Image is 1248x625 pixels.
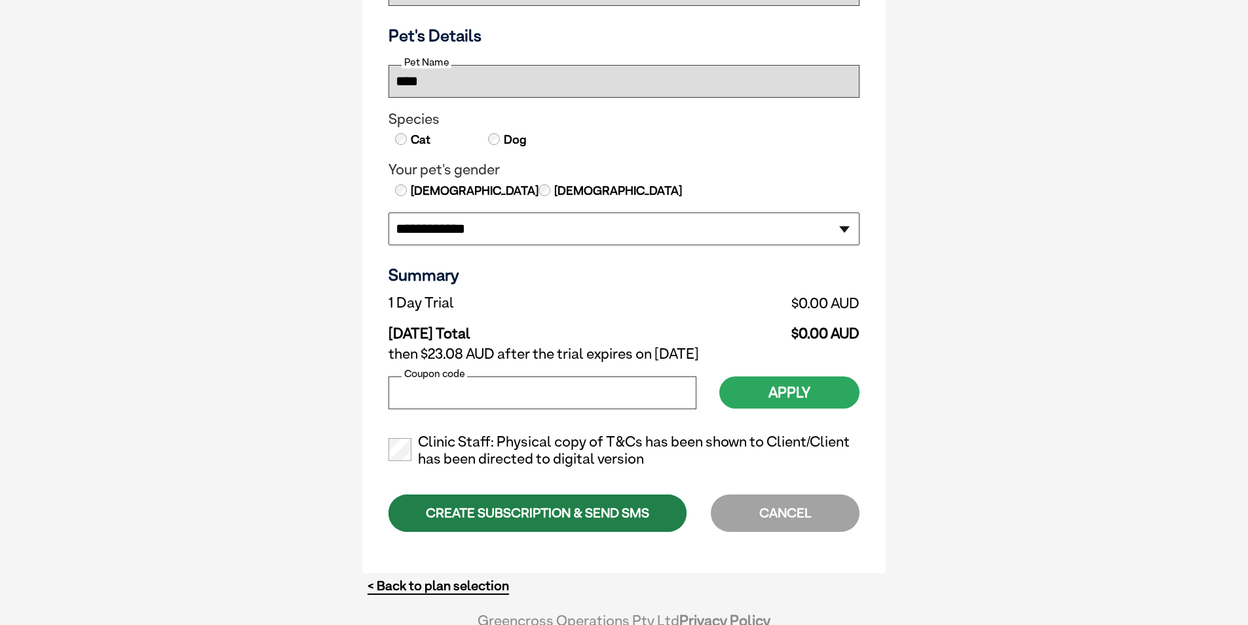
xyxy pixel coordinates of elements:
[388,342,860,366] td: then $23.08 AUD after the trial expires on [DATE]
[711,494,860,532] div: CANCEL
[388,494,687,532] div: CREATE SUBSCRIPTION & SEND SMS
[388,161,860,178] legend: Your pet's gender
[645,315,860,342] td: $0.00 AUD
[388,433,860,468] label: Clinic Staff: Physical copy of T&Cs has been shown to Client/Client has been directed to digital ...
[402,368,467,380] label: Coupon code
[645,291,860,315] td: $0.00 AUD
[719,376,860,409] button: Apply
[388,111,860,128] legend: Species
[368,578,509,594] a: < Back to plan selection
[388,291,645,315] td: 1 Day Trial
[388,315,645,342] td: [DATE] Total
[388,265,860,285] h3: Summary
[383,26,865,45] h3: Pet's Details
[388,438,411,461] input: Clinic Staff: Physical copy of T&Cs has been shown to Client/Client has been directed to digital ...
